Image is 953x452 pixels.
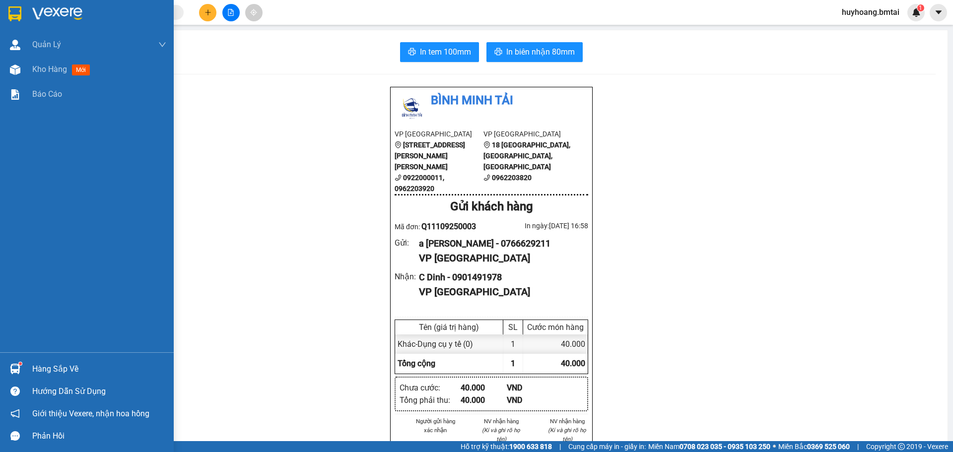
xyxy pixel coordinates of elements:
[68,42,132,75] li: VP [GEOGRAPHIC_DATA]
[32,429,166,444] div: Phản hồi
[199,4,216,21] button: plus
[461,441,552,452] span: Hỗ trợ kỹ thuật:
[204,9,211,16] span: plus
[506,323,520,332] div: SL
[10,409,20,418] span: notification
[509,443,552,451] strong: 1900 633 818
[245,4,263,21] button: aim
[559,441,561,452] span: |
[395,174,402,181] span: phone
[483,129,572,139] li: VP [GEOGRAPHIC_DATA]
[461,382,507,394] div: 40.000
[483,141,570,171] b: 18 [GEOGRAPHIC_DATA], [GEOGRAPHIC_DATA], [GEOGRAPHIC_DATA]
[32,88,62,100] span: Báo cáo
[483,174,490,181] span: phone
[912,8,921,17] img: icon-new-feature
[930,4,947,21] button: caret-down
[5,5,40,40] img: logo.jpg
[10,387,20,396] span: question-circle
[934,8,943,17] span: caret-down
[10,89,20,100] img: solution-icon
[857,441,859,452] span: |
[250,9,257,16] span: aim
[398,359,435,368] span: Tổng cộng
[778,441,850,452] span: Miền Bắc
[482,427,520,443] i: (Kí và ghi rõ họ tên)
[506,46,575,58] span: In biên nhận 80mm
[420,46,471,58] span: In tem 100mm
[10,65,20,75] img: warehouse-icon
[919,4,922,11] span: 1
[10,431,20,441] span: message
[480,417,523,426] li: NV nhận hàng
[492,174,532,182] b: 0962203820
[773,445,776,449] span: ⚪️
[898,443,905,450] span: copyright
[648,441,770,452] span: Miền Nam
[546,417,588,426] li: NV nhận hàng
[680,443,770,451] strong: 0708 023 035 - 0935 103 250
[511,359,515,368] span: 1
[400,382,461,394] div: Chưa cước :
[461,394,507,406] div: 40.000
[507,382,553,394] div: VND
[419,270,580,284] div: C Dinh - 0901491978
[398,323,500,332] div: Tên (giá trị hàng)
[395,141,402,148] span: environment
[398,339,473,349] span: Khác - Dụng cụ y tế (0)
[561,359,585,368] span: 40.000
[5,5,144,24] li: Bình Minh Tải
[917,4,924,11] sup: 1
[395,270,419,283] div: Nhận :
[19,362,22,365] sup: 1
[548,427,586,443] i: (Kí và ghi rõ họ tên)
[5,42,68,75] li: VP [GEOGRAPHIC_DATA]
[32,407,149,420] span: Giới thiệu Vexere, nhận hoa hồng
[408,48,416,57] span: printer
[419,284,580,300] div: VP [GEOGRAPHIC_DATA]
[807,443,850,451] strong: 0369 525 060
[32,65,67,74] span: Kho hàng
[526,323,585,332] div: Cước món hàng
[400,42,479,62] button: printerIn tem 100mm
[395,141,465,171] b: [STREET_ADDRESS][PERSON_NAME][PERSON_NAME]
[32,362,166,377] div: Hàng sắp về
[491,220,588,231] div: In ngày: [DATE] 16:58
[395,197,588,216] div: Gửi khách hàng
[395,129,483,139] li: VP [GEOGRAPHIC_DATA]
[222,4,240,21] button: file-add
[10,40,20,50] img: warehouse-icon
[158,41,166,49] span: down
[395,237,419,249] div: Gửi :
[395,91,429,126] img: logo.jpg
[419,251,580,266] div: VP [GEOGRAPHIC_DATA]
[507,394,553,406] div: VND
[419,237,580,251] div: a [PERSON_NAME] - 0766629211
[10,364,20,374] img: warehouse-icon
[32,384,166,399] div: Hướng dẫn sử dụng
[421,222,476,231] span: Q11109250003
[568,441,646,452] span: Cung cấp máy in - giấy in:
[523,334,588,354] div: 40.000
[32,38,61,51] span: Quản Lý
[503,334,523,354] div: 1
[72,65,90,75] span: mới
[395,174,444,193] b: 0922000011, 0962203920
[483,141,490,148] span: environment
[400,394,461,406] div: Tổng phải thu :
[414,417,457,435] li: Người gửi hàng xác nhận
[8,6,21,21] img: logo-vxr
[834,6,907,18] span: huyhoang.bmtai
[494,48,502,57] span: printer
[486,42,583,62] button: printerIn biên nhận 80mm
[395,91,588,110] li: Bình Minh Tải
[395,220,491,233] div: Mã đơn:
[227,9,234,16] span: file-add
